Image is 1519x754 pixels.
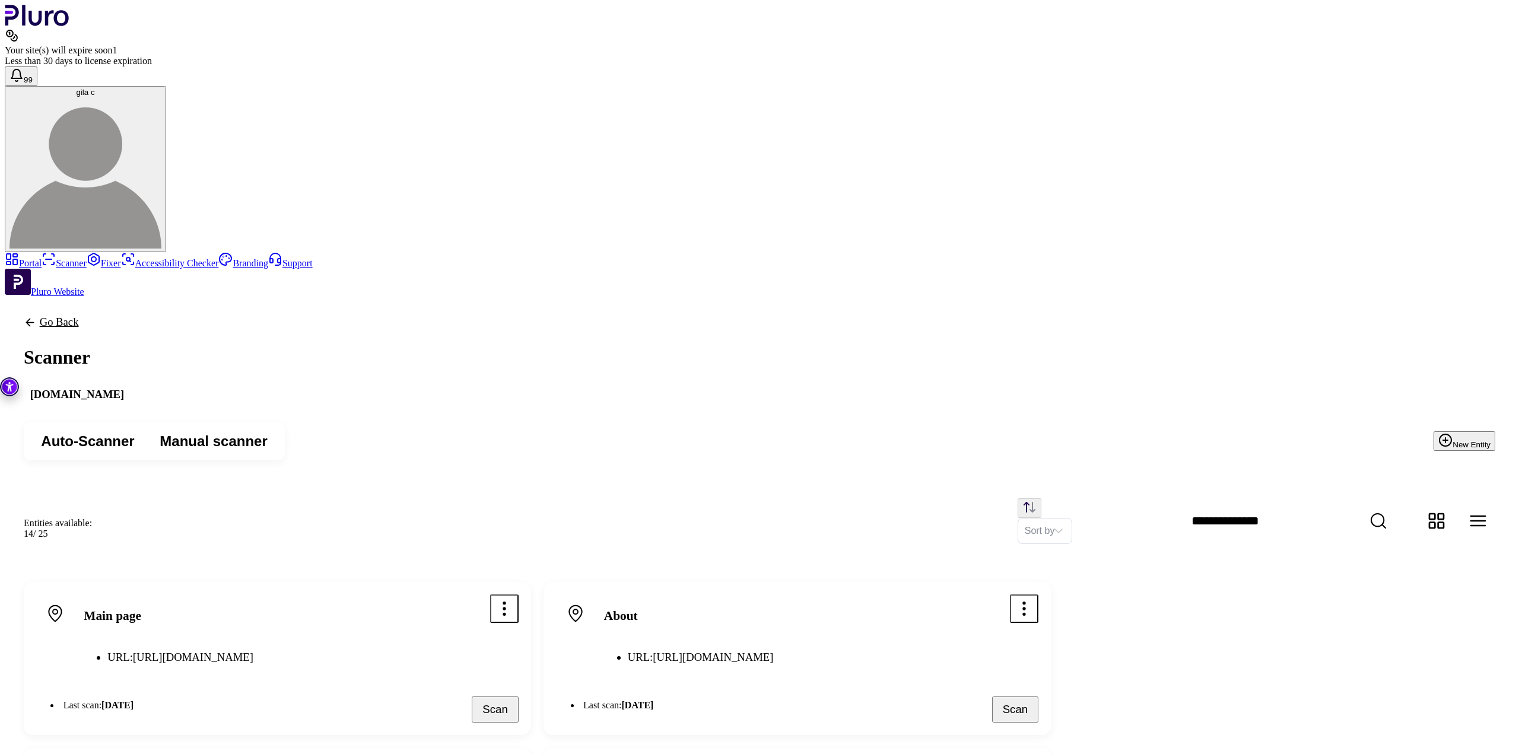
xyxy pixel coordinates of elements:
aside: Sidebar menu [5,252,1514,297]
span: [URL][DOMAIN_NAME] [133,651,253,663]
button: New Entity [1434,431,1495,451]
div: Set sorting [1018,518,1073,544]
button: Change content view type to table [1460,504,1495,539]
span: 1 [112,45,117,55]
button: Auto-Scanner [28,427,147,456]
h3: About [604,607,774,625]
h3: Main page [84,607,253,625]
a: Portal [5,258,42,268]
a: Scanner [42,258,87,268]
button: Change content view type to grid [1419,504,1454,539]
a: Fixer [87,258,121,268]
button: Open options menu [1010,594,1038,623]
span: [DATE] [622,700,654,710]
span: 99 [24,75,33,84]
a: Back to previous screen [24,316,131,329]
a: Branding [218,258,268,268]
button: Open notifications, you have 125 new notifications [5,66,37,86]
a: Accessibility Checker [121,258,219,268]
button: Scan [472,696,519,723]
span: gila c [76,88,94,97]
input: Website Search [1179,504,1451,537]
button: Manual scanner [147,427,280,456]
a: Logo [5,18,69,28]
button: Scan [992,696,1039,723]
span: 14 / [24,529,36,539]
li: URL: [628,650,774,666]
a: Support [268,258,313,268]
div: Your site(s) will expire soon [5,45,1514,56]
div: Less than 30 days to license expiration [5,56,1514,66]
button: Open options menu [490,594,519,623]
button: Change sorting direction [1018,498,1041,518]
span: Auto-Scanner [41,432,134,451]
button: gila cgila c [5,86,166,252]
div: [DOMAIN_NAME] [24,386,131,403]
li: Last scan : [580,697,657,713]
span: Manual scanner [160,432,267,451]
h1: Scanner [24,348,131,367]
li: Last scan : [60,697,136,713]
span: [DATE] [101,700,134,710]
img: gila c [9,97,161,249]
div: 25 [24,529,92,539]
span: [URL][DOMAIN_NAME] [653,651,773,663]
a: Open Pluro Website [5,287,84,297]
li: URL: [107,650,253,666]
div: Entities available: [24,518,92,529]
